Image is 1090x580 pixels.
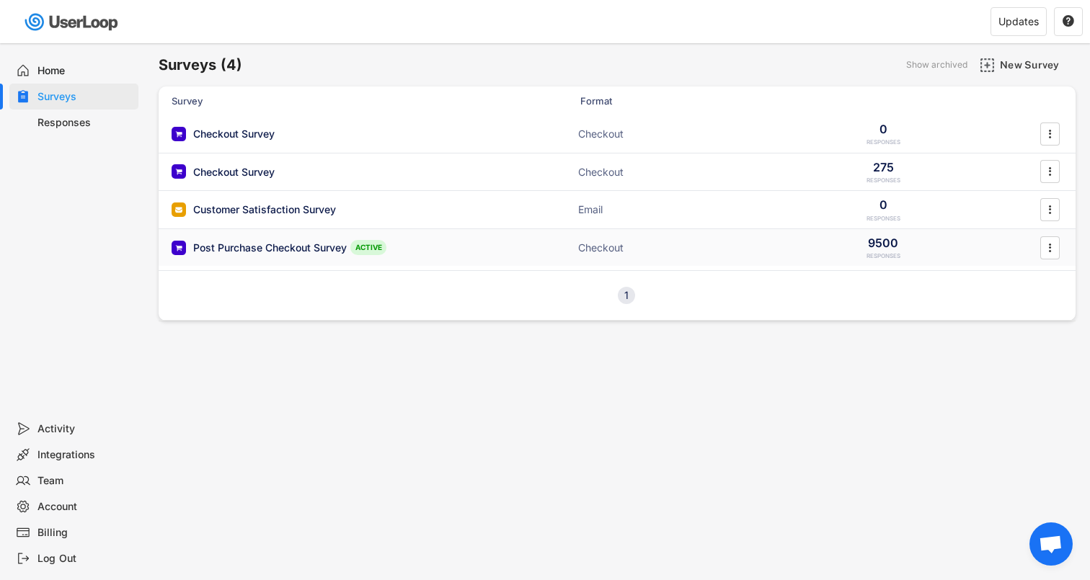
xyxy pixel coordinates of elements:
[172,94,460,107] div: Survey
[873,159,894,175] div: 275
[618,290,635,300] div: 1
[193,202,336,217] div: Customer Satisfaction Survey
[37,448,133,462] div: Integrations
[37,90,133,104] div: Surveys
[37,116,133,130] div: Responses
[868,235,898,251] div: 9500
[879,197,887,213] div: 0
[1000,58,1072,71] div: New Survey
[37,552,133,566] div: Log Out
[867,138,900,146] div: RESPONSES
[578,202,722,217] div: Email
[1063,14,1074,27] text: 
[22,7,123,37] img: userloop-logo-01.svg
[1062,15,1075,28] button: 
[37,422,133,436] div: Activity
[1049,240,1052,255] text: 
[867,177,900,184] div: RESPONSES
[1029,522,1073,566] div: Open chat
[193,127,275,141] div: Checkout Survey
[879,121,887,137] div: 0
[1049,126,1052,141] text: 
[350,240,386,255] div: ACTIVE
[867,215,900,223] div: RESPONSES
[37,500,133,514] div: Account
[1042,237,1057,259] button: 
[37,526,133,540] div: Billing
[578,127,722,141] div: Checkout
[37,64,133,78] div: Home
[37,474,133,488] div: Team
[159,55,242,75] h6: Surveys (4)
[193,241,347,255] div: Post Purchase Checkout Survey
[1049,164,1052,179] text: 
[980,58,995,73] img: AddMajor.svg
[1042,123,1057,145] button: 
[578,165,722,179] div: Checkout
[1049,202,1052,217] text: 
[578,241,722,255] div: Checkout
[998,17,1039,27] div: Updates
[580,94,725,107] div: Format
[1042,161,1057,182] button: 
[193,165,275,179] div: Checkout Survey
[867,252,900,260] div: RESPONSES
[1042,199,1057,220] button: 
[906,61,967,69] div: Show archived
